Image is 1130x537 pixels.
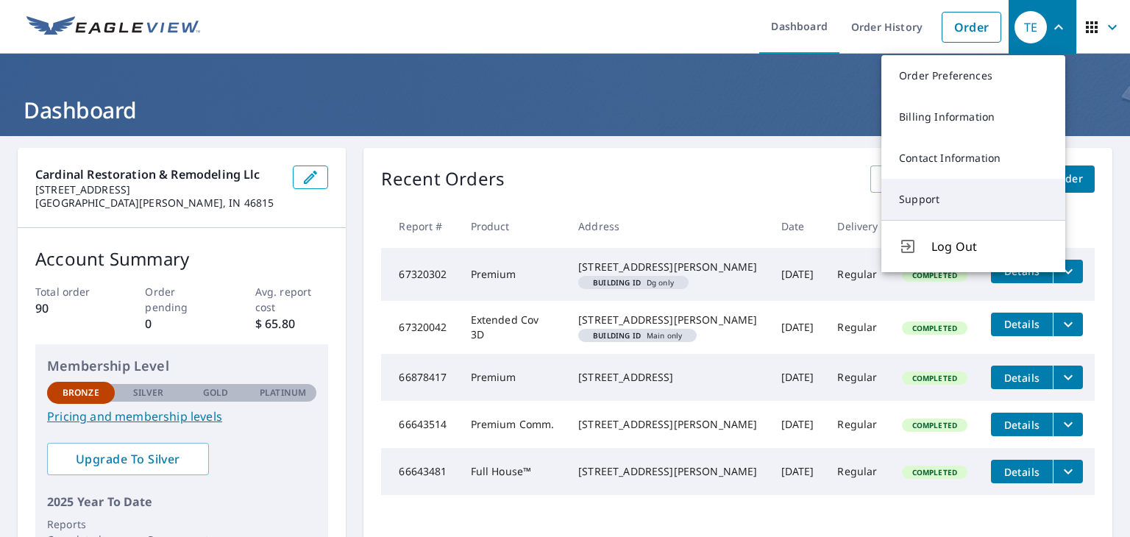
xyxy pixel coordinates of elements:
th: Report # [381,205,458,248]
span: Completed [903,323,966,333]
span: Details [1000,371,1044,385]
td: Regular [825,401,889,448]
td: 66643514 [381,401,458,448]
img: EV Logo [26,16,200,38]
td: [DATE] [770,448,826,495]
button: filesDropdownBtn-67320302 [1053,260,1083,283]
span: Completed [903,373,966,383]
a: Billing Information [881,96,1065,138]
p: 2025 Year To Date [47,493,316,511]
span: Completed [903,467,966,477]
span: Main only [584,332,691,339]
span: Details [1000,317,1044,331]
td: Regular [825,354,889,401]
p: Cardinal Restoration & Remodeling Llc [35,166,281,183]
button: detailsBtn-66878417 [991,366,1053,389]
td: Premium Comm. [459,401,567,448]
a: Contact Information [881,138,1065,179]
div: TE [1014,11,1047,43]
div: [STREET_ADDRESS][PERSON_NAME] [578,417,757,432]
p: 90 [35,299,109,317]
p: Avg. report cost [255,284,329,315]
p: Platinum [260,386,306,399]
a: Pricing and membership levels [47,408,316,425]
h1: Dashboard [18,95,1112,125]
td: [DATE] [770,301,826,354]
td: Regular [825,448,889,495]
td: 66878417 [381,354,458,401]
th: Product [459,205,567,248]
td: Premium [459,354,567,401]
div: [STREET_ADDRESS] [578,370,757,385]
button: detailsBtn-66643481 [991,460,1053,483]
td: Regular [825,248,889,301]
td: Regular [825,301,889,354]
a: Support [881,179,1065,220]
td: Extended Cov 3D [459,301,567,354]
p: Total order [35,284,109,299]
button: Log Out [881,220,1065,272]
td: 67320042 [381,301,458,354]
td: [DATE] [770,354,826,401]
th: Delivery [825,205,889,248]
p: Gold [203,386,228,399]
td: Premium [459,248,567,301]
div: [STREET_ADDRESS][PERSON_NAME] [578,260,757,274]
button: filesDropdownBtn-67320042 [1053,313,1083,336]
a: View All Orders [870,166,975,193]
p: Account Summary [35,246,328,272]
a: Order [942,12,1001,43]
span: Log Out [931,238,1048,255]
button: detailsBtn-67320042 [991,313,1053,336]
a: Upgrade To Silver [47,443,209,475]
p: Order pending [145,284,218,315]
span: Upgrade To Silver [59,451,197,467]
em: Building ID [593,279,641,286]
p: 0 [145,315,218,332]
p: Recent Orders [381,166,505,193]
span: Dg only [584,279,683,286]
span: Details [1000,465,1044,479]
button: filesDropdownBtn-66878417 [1053,366,1083,389]
span: Completed [903,420,966,430]
td: Full House™ [459,448,567,495]
span: Completed [903,270,966,280]
td: 67320302 [381,248,458,301]
div: [STREET_ADDRESS][PERSON_NAME] [578,464,757,479]
td: 66643481 [381,448,458,495]
div: [STREET_ADDRESS][PERSON_NAME] [578,313,757,327]
th: Date [770,205,826,248]
td: [DATE] [770,248,826,301]
p: Membership Level [47,356,316,376]
button: filesDropdownBtn-66643481 [1053,460,1083,483]
p: $ 65.80 [255,315,329,332]
p: [STREET_ADDRESS] [35,183,281,196]
p: [GEOGRAPHIC_DATA][PERSON_NAME], IN 46815 [35,196,281,210]
span: Details [1000,418,1044,432]
p: Bronze [63,386,99,399]
td: [DATE] [770,401,826,448]
button: filesDropdownBtn-66643514 [1053,413,1083,436]
button: detailsBtn-66643514 [991,413,1053,436]
p: Silver [133,386,164,399]
a: Order Preferences [881,55,1065,96]
em: Building ID [593,332,641,339]
th: Address [566,205,769,248]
